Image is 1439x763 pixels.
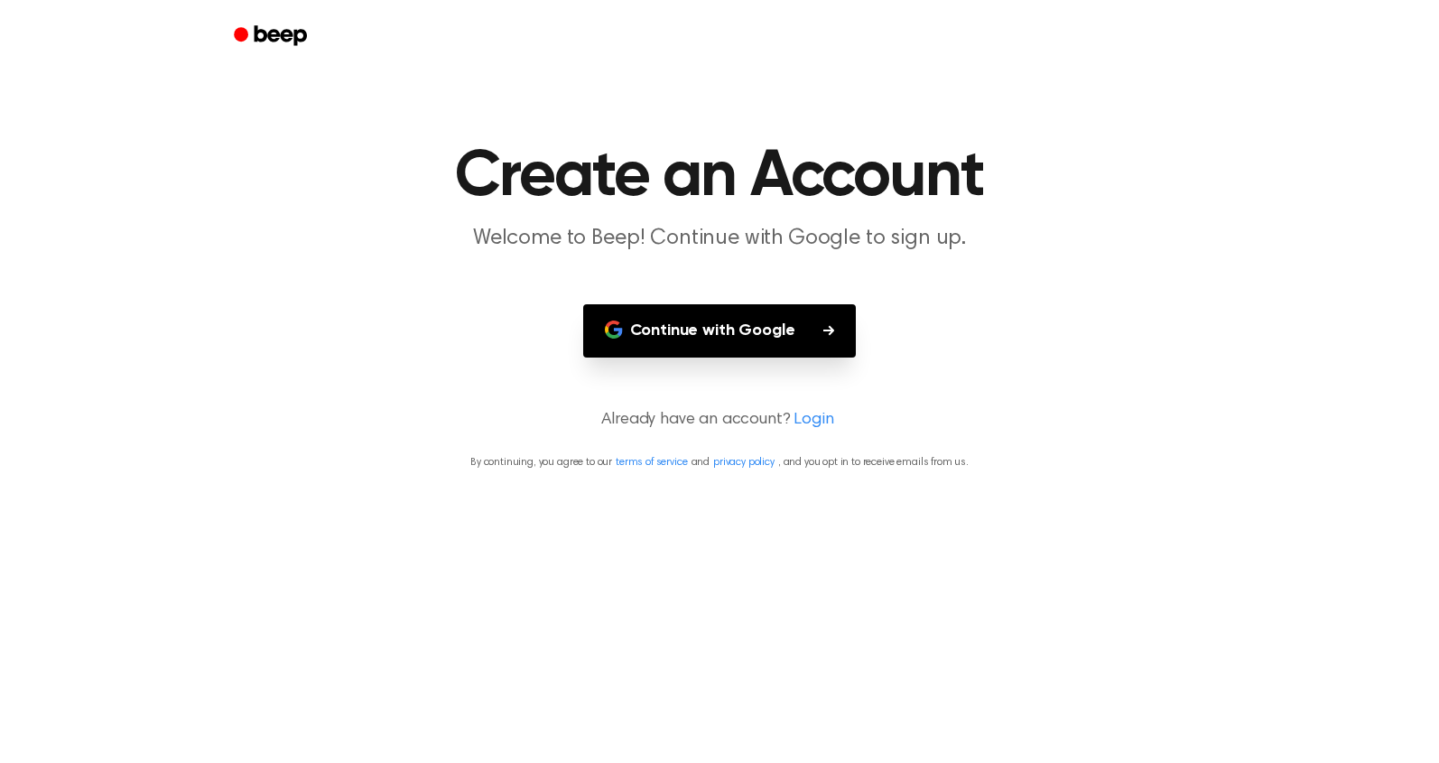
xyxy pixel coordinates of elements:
a: Login [794,408,833,433]
a: Beep [221,19,323,54]
a: terms of service [616,457,687,468]
p: Welcome to Beep! Continue with Google to sign up. [373,224,1066,254]
h1: Create an Account [257,144,1182,209]
button: Continue with Google [583,304,857,358]
p: Already have an account? [22,408,1417,433]
p: By continuing, you agree to our and , and you opt in to receive emails from us. [22,454,1417,470]
a: privacy policy [713,457,775,468]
